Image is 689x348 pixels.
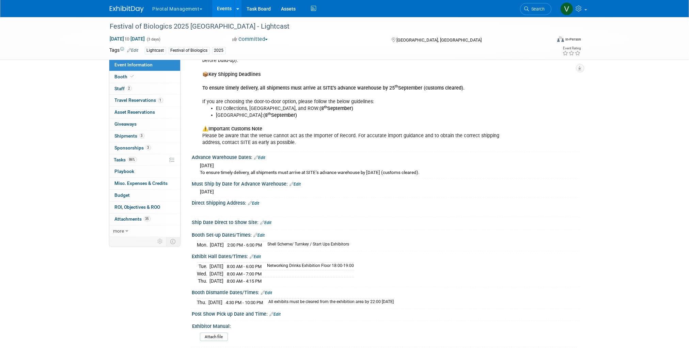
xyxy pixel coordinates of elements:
[131,75,134,78] i: Booth reservation complete
[108,20,541,33] div: Festival of Biologics 2025 [GEOGRAPHIC_DATA] - Lightcast
[109,107,180,118] a: Asset Reservations
[155,237,167,246] td: Personalize Event Tab Strip
[109,225,180,237] a: more
[115,97,163,103] span: Travel Reservations
[109,154,180,166] a: Tasks86%
[560,2,573,15] img: Valerie Weld
[264,112,268,118] b: (8
[192,287,580,296] div: Booth Dismantle Dates/Times:
[396,37,482,43] span: [GEOGRAPHIC_DATA], [GEOGRAPHIC_DATA]
[128,157,137,162] span: 86%
[115,169,135,174] span: Playbook
[271,112,297,118] b: September)
[109,83,180,95] a: Staff2
[115,133,144,139] span: Shipments
[216,105,501,112] li: EU Collections, [GEOGRAPHIC_DATA], and ROW:
[254,233,265,238] a: Edit
[263,263,354,270] td: Networking Drinks Exhibition Floor 18:00-19:00
[261,290,272,295] a: Edit
[228,242,262,248] span: 2:00 PM - 6:00 PM
[166,237,180,246] td: Toggle Event Tabs
[115,204,160,210] span: ROI, Objectives & ROO
[109,142,180,154] a: Sponsorships3
[197,270,210,278] td: Wed.
[200,170,575,176] div: To ensure timely delivery, all shipments must arrive at SITE’s advance warehouse by [DATE] (custo...
[115,192,130,198] span: Budget
[192,179,580,188] div: Must Ship by Date for Advance Warehouse:
[227,271,262,276] span: 8:00 AM - 7:00 PM
[200,163,214,168] span: [DATE]
[109,118,180,130] a: Giveaways
[230,36,270,43] button: Committed
[115,74,136,79] span: Booth
[109,59,180,71] a: Event Information
[146,37,161,42] span: (3 days)
[557,36,564,42] img: Format-Inperson.png
[115,62,153,67] span: Event Information
[110,47,139,54] td: Tags
[113,228,124,234] span: more
[110,36,145,42] span: [DATE] [DATE]
[226,300,263,305] span: 4:30 PM - 10:00 PM
[192,198,580,207] div: Direct Shipping Address:
[115,86,132,91] span: Staff
[264,241,349,249] td: Shell Scheme/ Turnkey / Start Ups Exhibitors
[200,189,214,194] span: [DATE]
[210,278,224,285] td: [DATE]
[109,213,180,225] a: Attachments35
[197,241,210,249] td: Mon.
[109,190,180,201] a: Budget
[139,133,144,138] span: 3
[227,264,262,269] span: 8:00 AM - 6:00 PM
[127,48,139,53] a: Edit
[144,216,151,221] span: 35
[197,299,209,306] td: Thu.
[216,112,501,119] li: [GEOGRAPHIC_DATA]:
[511,35,581,46] div: Event Format
[324,105,328,109] b: th
[197,263,210,270] td: Tue.
[115,180,168,186] span: Misc. Expenses & Credits
[192,321,577,330] div: Exhibitor Manual:
[114,157,137,162] span: Tasks
[110,6,144,13] img: ExhibitDay
[145,47,166,54] div: Lightcast
[109,71,180,83] a: Booth
[290,182,301,187] a: Edit
[248,201,260,206] a: Edit
[212,47,226,54] div: 2025
[529,6,545,12] span: Search
[109,202,180,213] a: ROI, Objectives & ROO
[320,106,324,111] b: (8
[210,241,224,249] td: [DATE]
[562,47,581,50] div: Event Rating
[109,130,180,142] a: Shipments3
[210,263,224,270] td: [DATE]
[398,85,465,91] b: September (customs cleared).
[395,84,398,89] b: th
[192,230,580,239] div: Booth Set-up Dates/Times:
[169,47,210,54] div: Festival of Biologics
[203,85,395,91] b: To ensure timely delivery, all shipments must arrive at SITE’s advance warehouse by 25
[328,106,354,111] b: September)
[115,216,151,222] span: Attachments
[192,251,580,260] div: Exhibit Hall Dates/Times:
[192,309,580,318] div: Post Show Pick up Date and Time:
[270,312,281,317] a: Edit
[254,155,266,160] a: Edit
[158,98,163,103] span: 1
[250,254,261,259] a: Edit
[115,145,151,151] span: Sponsorships
[109,95,180,106] a: Travel Reservations1
[124,36,131,42] span: to
[209,126,263,132] b: Important Customs Note
[197,278,210,285] td: Thu.
[565,37,581,42] div: In-Person
[115,121,137,127] span: Giveaways
[146,145,151,150] span: 3
[209,299,223,306] td: [DATE]
[265,299,394,306] td: All exhibits must be cleared from the exhibition area by 22:00 [DATE]
[192,217,580,226] div: Ship Date Direct to Show Site:
[192,152,580,161] div: Advance Warehouse Dates:
[209,72,261,77] b: Key Shipping Deadlines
